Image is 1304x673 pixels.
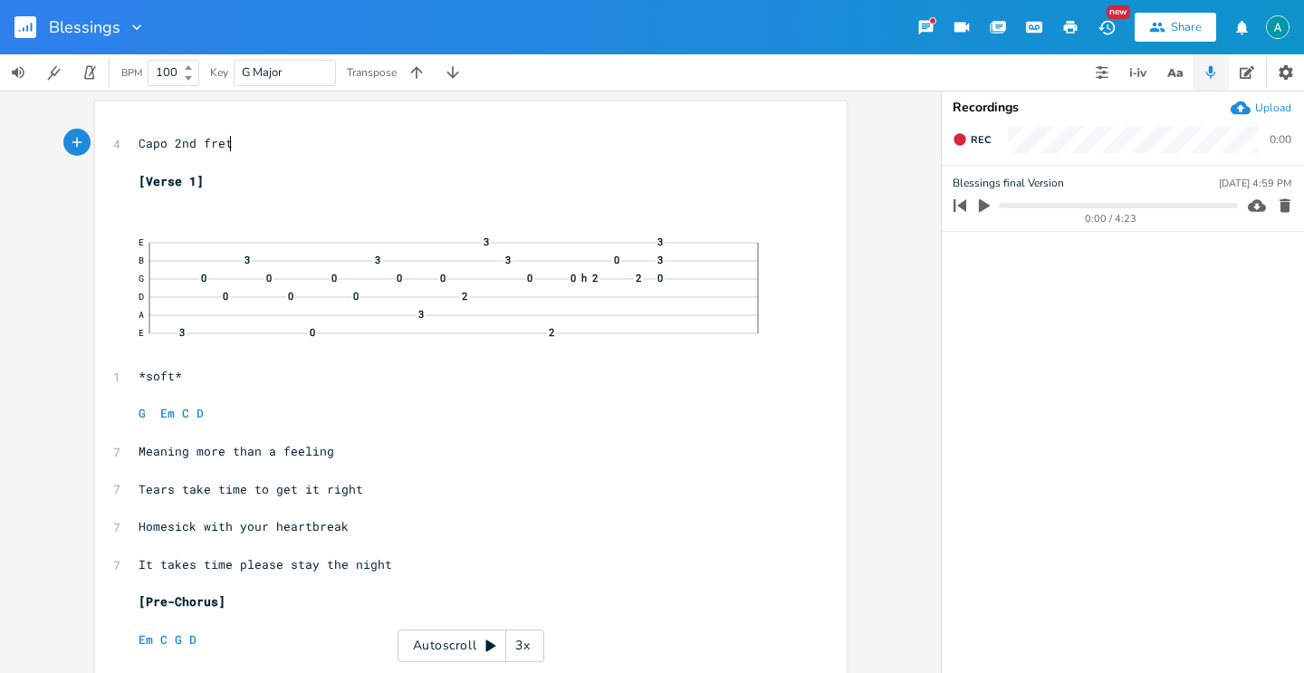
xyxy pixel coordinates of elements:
span: Blessings final Version [953,175,1064,192]
span: 3 [503,255,513,264]
span: Rec [971,133,991,147]
span: 0 [656,273,665,283]
text: B [139,255,144,266]
div: Transpose [347,67,397,78]
span: 0 [330,273,339,283]
span: [Verse 1] [139,173,204,189]
button: Upload [1231,98,1291,118]
div: 0:00 / 4:23 [984,214,1238,224]
div: h [577,273,591,283]
button: Share [1135,13,1216,42]
div: 3x [506,630,539,662]
text: A [139,309,144,321]
span: 0 [199,273,208,283]
span: C [160,631,168,648]
button: New [1088,11,1125,43]
div: BPM [121,68,142,78]
span: 3 [656,236,665,246]
span: Em [160,405,175,421]
span: Tears take time to get it right [139,481,363,497]
span: Em [139,631,153,648]
div: Share [1171,19,1202,35]
span: G [175,631,182,648]
span: 3 [373,255,382,264]
span: Homesick with your heartbreak [139,518,349,534]
span: 2 [547,327,556,337]
img: Alex [1266,15,1290,39]
span: 0 [264,273,273,283]
span: 3 [177,327,187,337]
div: Recordings [953,101,1293,114]
div: Key [210,67,228,78]
div: 0:00 [1270,134,1291,145]
div: [DATE] 4:59 PM [1219,178,1291,188]
span: Meaning more than a feeling [139,443,334,459]
button: Rec [945,125,998,154]
span: 3 [482,236,491,246]
span: [Pre-Chorus] [139,593,225,610]
text: G [139,273,144,284]
span: 0 [395,273,404,283]
span: D [197,405,204,421]
span: Blessings [49,19,120,35]
div: Upload [1255,101,1291,115]
span: 0 [308,327,317,337]
text: D [139,291,144,303]
text: E [139,236,144,248]
div: Autoscroll [398,630,544,662]
span: 3 [243,255,252,264]
span: 0 [612,255,621,264]
span: 3 [656,255,665,264]
span: It takes time please stay the night [139,556,392,572]
span: 0 [351,291,360,301]
span: 2 [590,273,599,283]
span: G Major [242,64,283,81]
span: 0 [569,273,578,283]
span: C [182,405,189,421]
span: 0 [286,291,295,301]
span: 2 [460,291,469,301]
span: D [189,631,197,648]
span: 0 [221,291,230,301]
span: 0 [438,273,447,283]
span: G [139,405,146,421]
text: E [139,327,144,339]
span: Capo 2nd fret [139,135,233,151]
span: 0 [525,273,534,283]
div: New [1107,5,1130,19]
span: 2 [634,273,643,283]
span: 3 [417,309,426,319]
